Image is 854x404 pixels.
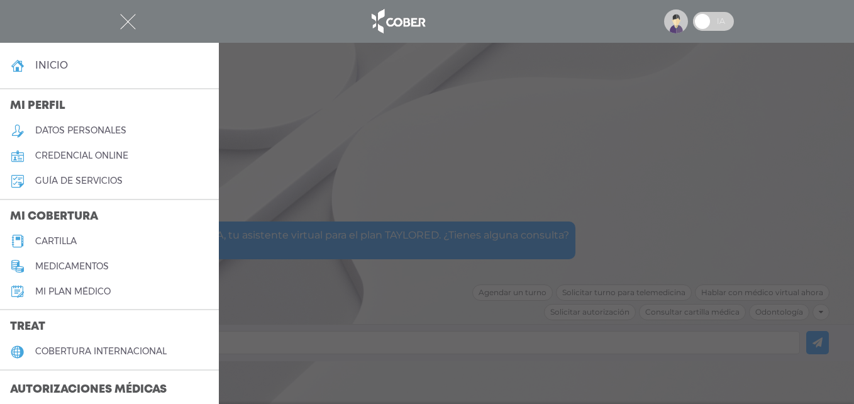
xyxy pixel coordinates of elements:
[35,176,123,186] h5: guía de servicios
[35,346,167,357] h5: cobertura internacional
[35,150,128,161] h5: credencial online
[35,286,111,297] h5: Mi plan médico
[35,236,77,247] h5: cartilla
[664,9,688,33] img: profile-placeholder.svg
[365,6,431,36] img: logo_cober_home-white.png
[120,14,136,30] img: Cober_menu-close-white.svg
[35,261,109,272] h5: medicamentos
[35,125,126,136] h5: datos personales
[35,59,68,71] h4: inicio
